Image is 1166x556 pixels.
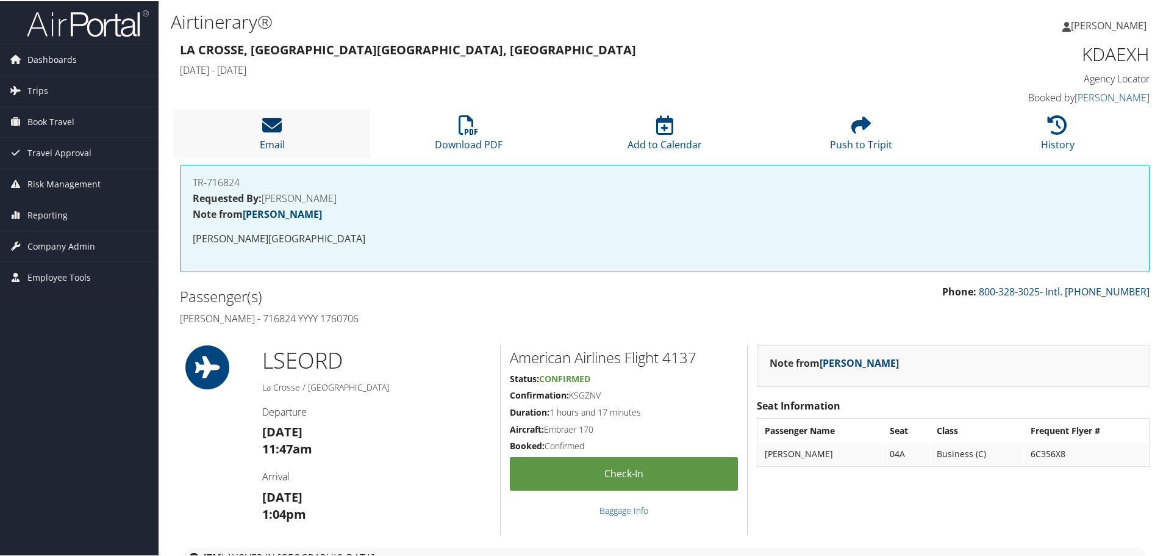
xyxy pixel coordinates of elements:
strong: Confirmation: [510,388,569,400]
p: [PERSON_NAME][GEOGRAPHIC_DATA] [193,230,1137,246]
a: Push to Tripit [830,121,892,150]
h4: Agency Locator [921,71,1150,84]
h4: [PERSON_NAME] [193,192,1137,202]
span: Reporting [27,199,68,229]
a: [PERSON_NAME] [1062,6,1159,43]
strong: Booked: [510,439,545,450]
span: Employee Tools [27,261,91,292]
strong: Status: [510,372,539,383]
h2: American Airlines Flight 4137 [510,346,738,367]
h4: Departure [262,404,491,417]
td: [PERSON_NAME] [759,442,882,464]
h4: TR-716824 [193,176,1137,186]
h4: [PERSON_NAME] - 716824 YYYY 1760706 [180,311,656,324]
a: Email [260,121,285,150]
span: Book Travel [27,106,74,136]
h5: La Crosse / [GEOGRAPHIC_DATA] [262,380,491,392]
td: 6C356X8 [1025,442,1148,464]
span: Risk Management [27,168,101,198]
h1: KDAEXH [921,40,1150,66]
strong: Phone: [942,284,976,297]
a: Check-in [510,456,738,489]
a: [PERSON_NAME] [1075,90,1150,103]
span: Dashboards [27,43,77,74]
strong: Aircraft: [510,422,544,434]
th: Frequent Flyer # [1025,419,1148,441]
h1: LSE ORD [262,344,491,375]
a: [PERSON_NAME] [243,206,322,220]
strong: 11:47am [262,439,312,456]
img: airportal-logo.png [27,8,149,37]
strong: Seat Information [757,398,840,411]
strong: Note from [770,355,899,369]
h5: KSGZNV [510,388,738,400]
h4: [DATE] - [DATE] [180,62,903,76]
a: Add to Calendar [628,121,702,150]
h4: Arrival [262,469,491,482]
a: [PERSON_NAME] [820,355,899,369]
span: [PERSON_NAME] [1071,18,1146,31]
td: 04A [884,442,929,464]
strong: [DATE] [262,488,302,504]
a: 800-328-3025- Intl. [PHONE_NUMBER] [979,284,1150,297]
span: Confirmed [539,372,590,383]
strong: [DATE] [262,422,302,439]
strong: 1:04pm [262,505,306,521]
h1: Airtinerary® [171,8,829,34]
strong: Duration: [510,405,549,417]
span: Trips [27,74,48,105]
h5: Embraer 170 [510,422,738,435]
span: Company Admin [27,230,95,261]
strong: La Crosse, [GEOGRAPHIC_DATA] [GEOGRAPHIC_DATA], [GEOGRAPHIC_DATA] [180,40,636,57]
th: Class [931,419,1023,441]
h5: 1 hours and 17 minutes [510,405,738,417]
th: Passenger Name [759,419,882,441]
a: History [1041,121,1075,150]
a: Baggage Info [599,504,648,515]
strong: Requested By: [193,190,262,204]
span: Travel Approval [27,137,91,167]
th: Seat [884,419,929,441]
a: Download PDF [435,121,503,150]
h2: Passenger(s) [180,285,656,306]
h5: Confirmed [510,439,738,451]
h4: Booked by [921,90,1150,103]
td: Business (C) [931,442,1023,464]
strong: Note from [193,206,322,220]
